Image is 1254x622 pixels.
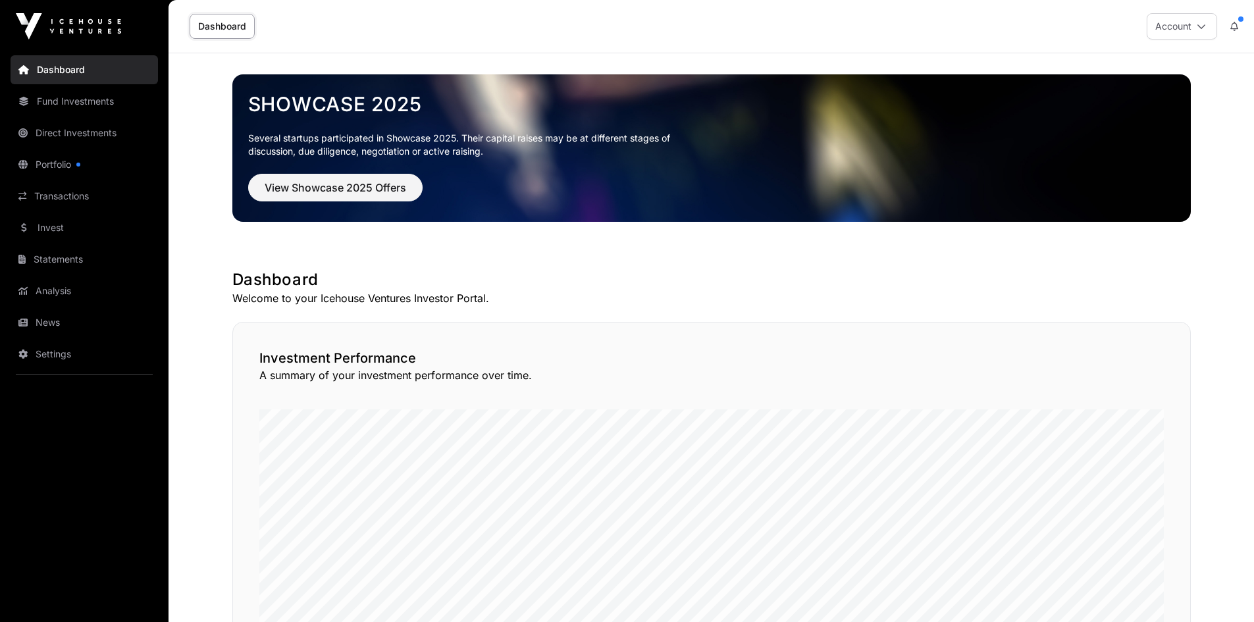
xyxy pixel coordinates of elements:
a: Fund Investments [11,87,158,116]
a: Direct Investments [11,118,158,147]
button: Account [1147,13,1217,39]
a: Portfolio [11,150,158,179]
p: Several startups participated in Showcase 2025. Their capital raises may be at different stages o... [248,132,691,158]
a: Analysis [11,276,158,305]
img: Icehouse Ventures Logo [16,13,121,39]
h1: Dashboard [232,269,1191,290]
a: Showcase 2025 [248,92,1175,116]
button: View Showcase 2025 Offers [248,174,423,201]
p: A summary of your investment performance over time. [259,367,1164,383]
a: News [11,308,158,337]
a: Dashboard [11,55,158,84]
a: View Showcase 2025 Offers [248,187,423,200]
img: Showcase 2025 [232,74,1191,222]
h2: Investment Performance [259,349,1164,367]
a: Transactions [11,182,158,211]
a: Settings [11,340,158,369]
p: Welcome to your Icehouse Ventures Investor Portal. [232,290,1191,306]
a: Statements [11,245,158,274]
span: View Showcase 2025 Offers [265,180,406,195]
a: Invest [11,213,158,242]
a: Dashboard [190,14,255,39]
